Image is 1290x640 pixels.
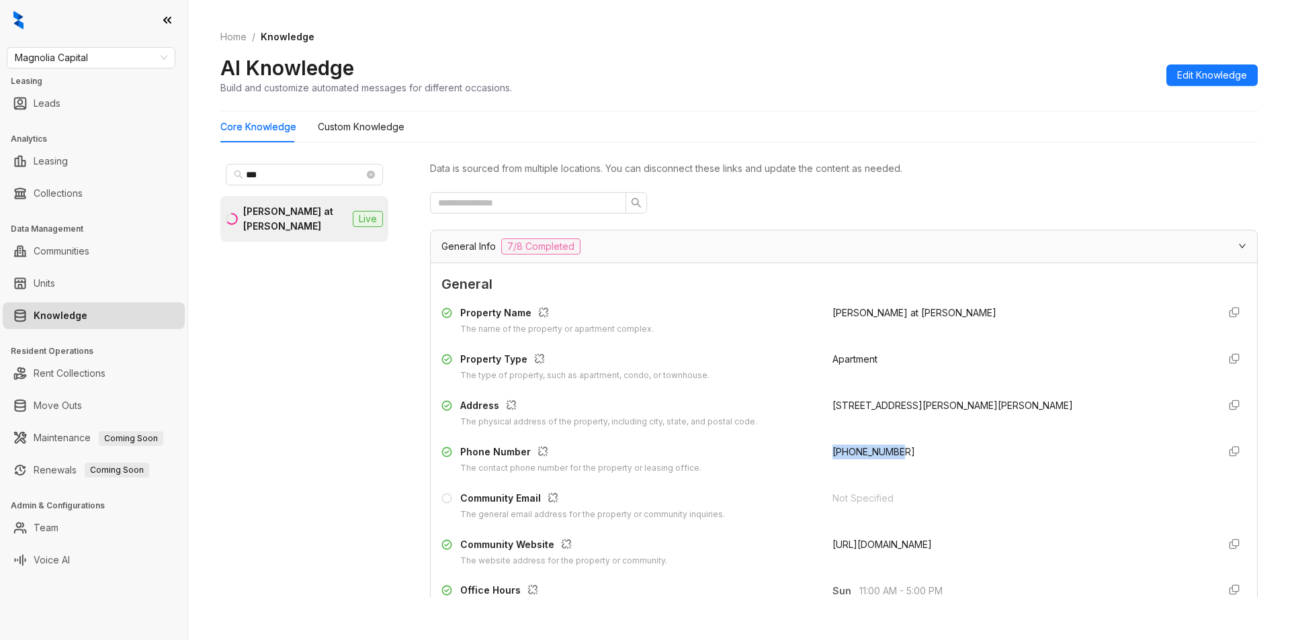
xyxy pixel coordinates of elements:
[218,30,249,44] a: Home
[3,180,185,207] li: Collections
[353,211,383,227] span: Live
[1177,68,1247,83] span: Edit Knowledge
[859,584,1207,598] span: 11:00 AM - 5:00 PM
[441,239,496,254] span: General Info
[220,55,354,81] h2: AI Knowledge
[3,148,185,175] li: Leasing
[460,537,667,555] div: Community Website
[431,230,1257,263] div: General Info7/8 Completed
[3,424,185,451] li: Maintenance
[11,133,187,145] h3: Analytics
[460,508,725,521] div: The general email address for the property or community inquiries.
[460,323,654,336] div: The name of the property or apartment complex.
[85,463,149,477] span: Coming Soon
[3,302,185,329] li: Knowledge
[367,171,375,179] span: close-circle
[832,491,1207,506] div: Not Specified
[460,306,654,323] div: Property Name
[3,457,185,484] li: Renewals
[3,238,185,265] li: Communities
[318,120,404,134] div: Custom Knowledge
[34,302,87,329] a: Knowledge
[11,75,187,87] h3: Leasing
[34,392,82,419] a: Move Outs
[460,398,757,416] div: Address
[34,180,83,207] a: Collections
[832,539,932,550] span: [URL][DOMAIN_NAME]
[11,500,187,512] h3: Admin & Configurations
[13,11,24,30] img: logo
[460,416,757,428] div: The physical address of the property, including city, state, and postal code.
[34,360,105,387] a: Rent Collections
[430,161,1258,176] div: Data is sourced from multiple locations. You can disconnect these links and update the content as...
[3,360,185,387] li: Rent Collections
[3,547,185,574] li: Voice AI
[1166,64,1258,86] button: Edit Knowledge
[460,583,732,600] div: Office Hours
[460,369,709,382] div: The type of property, such as apartment, condo, or townhouse.
[460,491,725,508] div: Community Email
[34,90,60,117] a: Leads
[15,48,167,68] span: Magnolia Capital
[832,353,877,365] span: Apartment
[252,30,255,44] li: /
[11,345,187,357] h3: Resident Operations
[832,584,859,598] span: Sun
[832,307,996,318] span: [PERSON_NAME] at [PERSON_NAME]
[460,555,667,567] div: The website address for the property or community.
[243,204,347,234] div: [PERSON_NAME] at [PERSON_NAME]
[34,238,89,265] a: Communities
[460,445,701,462] div: Phone Number
[220,81,512,95] div: Build and customize automated messages for different occasions.
[99,431,163,446] span: Coming Soon
[220,120,296,134] div: Core Knowledge
[460,352,709,369] div: Property Type
[34,547,70,574] a: Voice AI
[261,31,314,42] span: Knowledge
[3,392,185,419] li: Move Outs
[1238,242,1246,250] span: expanded
[34,270,55,297] a: Units
[11,223,187,235] h3: Data Management
[34,457,149,484] a: RenewalsComing Soon
[460,462,701,475] div: The contact phone number for the property or leasing office.
[441,274,1246,295] span: General
[3,270,185,297] li: Units
[3,514,185,541] li: Team
[234,170,243,179] span: search
[832,398,1207,413] div: [STREET_ADDRESS][PERSON_NAME][PERSON_NAME]
[34,148,68,175] a: Leasing
[631,197,642,208] span: search
[3,90,185,117] li: Leads
[501,238,580,255] span: 7/8 Completed
[832,446,915,457] span: [PHONE_NUMBER]
[34,514,58,541] a: Team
